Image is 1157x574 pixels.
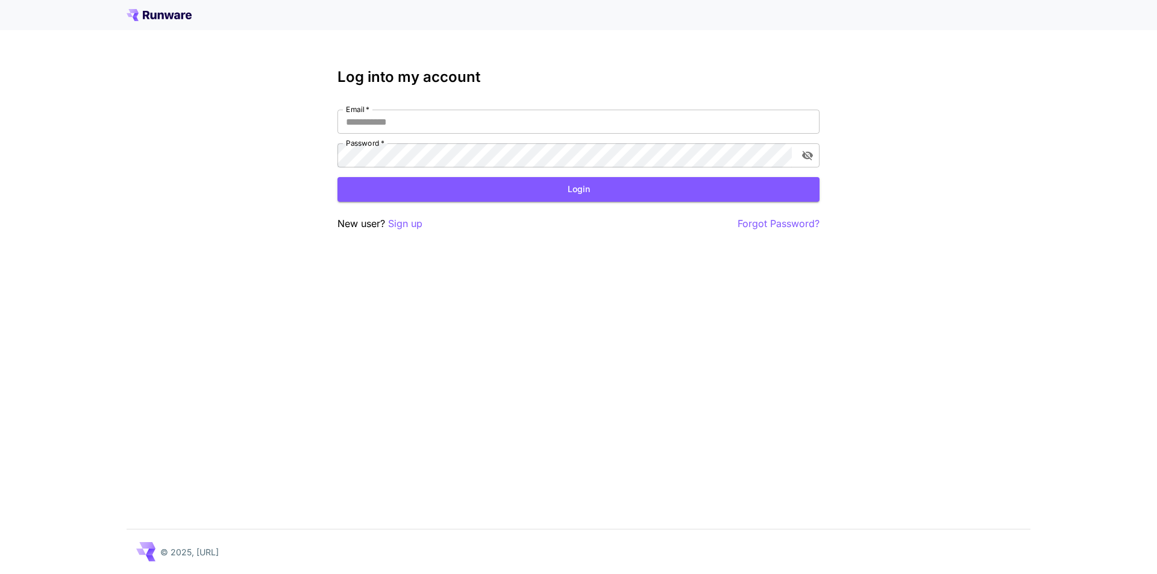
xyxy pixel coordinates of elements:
[160,546,219,558] p: © 2025, [URL]
[337,69,820,86] h3: Log into my account
[797,145,818,166] button: toggle password visibility
[346,104,369,114] label: Email
[337,177,820,202] button: Login
[738,216,820,231] button: Forgot Password?
[337,216,422,231] p: New user?
[388,216,422,231] button: Sign up
[346,138,384,148] label: Password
